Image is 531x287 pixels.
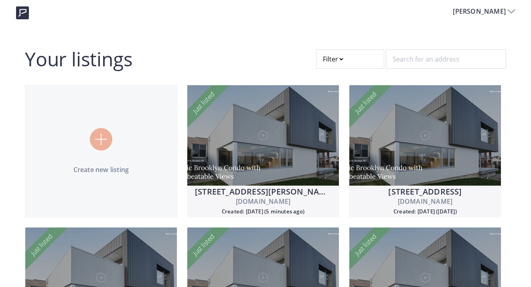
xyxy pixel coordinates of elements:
[25,49,132,69] h2: Your listings
[453,6,508,16] span: [PERSON_NAME]
[16,6,29,19] img: logo
[386,49,506,69] input: Search for an address
[25,165,177,174] p: Create new listing
[25,85,177,217] a: Create new listing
